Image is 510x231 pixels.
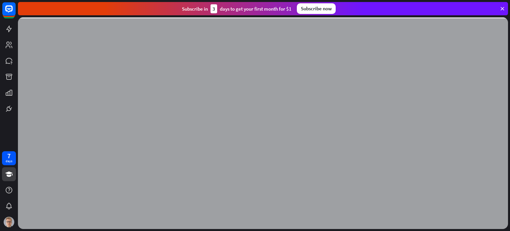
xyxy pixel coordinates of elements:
div: Subscribe in days to get your first month for $1 [182,4,292,13]
div: days [6,159,12,164]
div: 3 [211,4,217,13]
div: 7 [7,153,11,159]
a: 7 days [2,151,16,165]
div: Subscribe now [297,3,336,14]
